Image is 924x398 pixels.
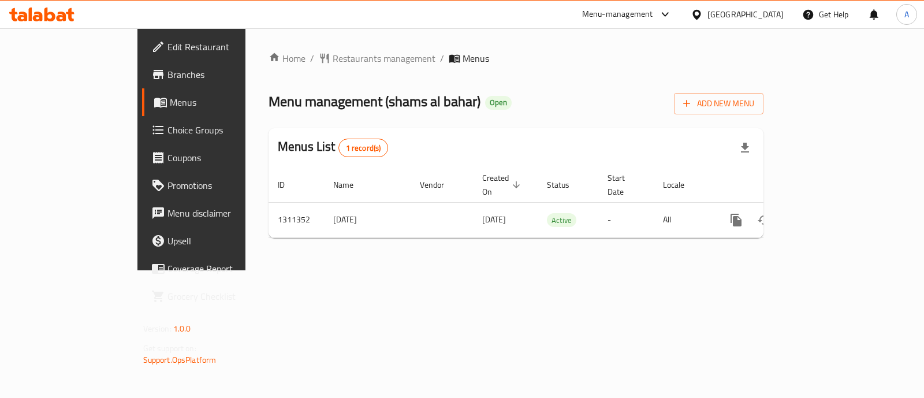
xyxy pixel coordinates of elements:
[167,68,282,81] span: Branches
[731,134,759,162] div: Export file
[278,138,388,157] h2: Menus List
[547,214,576,227] span: Active
[167,206,282,220] span: Menu disclaimer
[167,289,282,303] span: Grocery Checklist
[663,178,699,192] span: Locale
[310,51,314,65] li: /
[167,40,282,54] span: Edit Restaurant
[485,98,512,107] span: Open
[142,172,292,199] a: Promotions
[482,212,506,227] span: [DATE]
[143,341,196,356] span: Get support on:
[269,202,324,237] td: 1311352
[674,93,763,114] button: Add New Menu
[142,88,292,116] a: Menus
[485,96,512,110] div: Open
[338,139,389,157] div: Total records count
[142,33,292,61] a: Edit Restaurant
[420,178,459,192] span: Vendor
[173,321,191,336] span: 1.0.0
[142,227,292,255] a: Upsell
[713,168,843,203] th: Actions
[654,202,713,237] td: All
[143,352,217,367] a: Support.OpsPlatform
[482,171,524,199] span: Created On
[598,202,654,237] td: -
[319,51,435,65] a: Restaurants management
[582,8,653,21] div: Menu-management
[143,321,172,336] span: Version:
[142,282,292,310] a: Grocery Checklist
[440,51,444,65] li: /
[547,178,584,192] span: Status
[269,51,763,65] nav: breadcrumb
[142,255,292,282] a: Coverage Report
[608,171,640,199] span: Start Date
[722,206,750,234] button: more
[142,144,292,172] a: Coupons
[463,51,489,65] span: Menus
[269,168,843,238] table: enhanced table
[750,206,778,234] button: Change Status
[167,178,282,192] span: Promotions
[142,116,292,144] a: Choice Groups
[167,262,282,276] span: Coverage Report
[333,51,435,65] span: Restaurants management
[683,96,754,111] span: Add New Menu
[269,88,480,114] span: Menu management ( shams al bahar )
[904,8,909,21] span: A
[707,8,784,21] div: [GEOGRAPHIC_DATA]
[167,151,282,165] span: Coupons
[339,143,388,154] span: 1 record(s)
[142,199,292,227] a: Menu disclaimer
[142,61,292,88] a: Branches
[278,178,300,192] span: ID
[324,202,411,237] td: [DATE]
[167,123,282,137] span: Choice Groups
[170,95,282,109] span: Menus
[333,178,368,192] span: Name
[547,213,576,227] div: Active
[167,234,282,248] span: Upsell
